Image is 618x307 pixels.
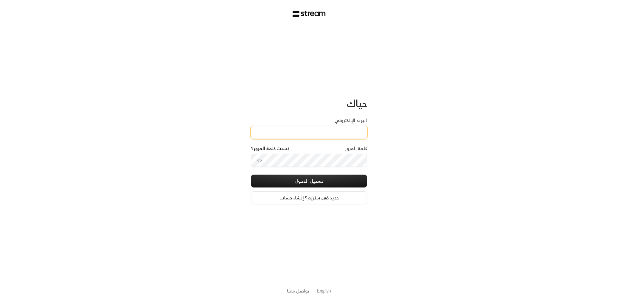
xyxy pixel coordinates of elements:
[254,155,265,166] button: toggle password visibility
[317,285,331,297] a: English
[345,145,367,152] label: كلمة المرور
[287,287,309,294] button: تواصل معنا
[251,191,367,204] a: جديد في ستريم؟ إنشاء حساب
[293,11,326,17] img: Stream Logo
[346,95,367,112] span: حياك
[251,145,289,152] a: نسيت كلمة المرور؟
[287,287,309,295] a: تواصل معنا
[334,117,367,124] label: البريد الإلكتروني
[251,175,367,187] button: تسجيل الدخول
